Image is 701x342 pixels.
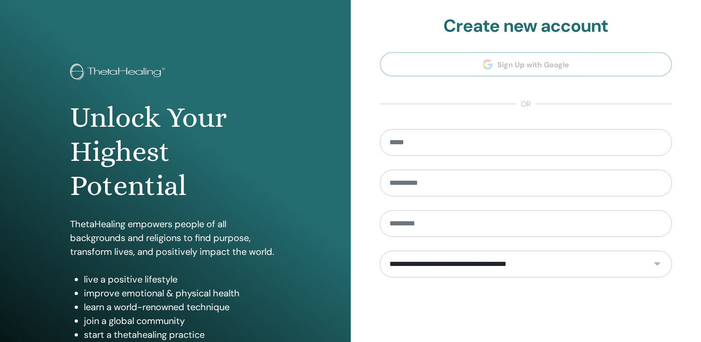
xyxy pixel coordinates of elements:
li: start a thetahealing practice [84,328,281,342]
h1: Unlock Your Highest Potential [70,100,281,203]
iframe: reCAPTCHA [456,291,596,327]
h2: Create new account [380,16,672,37]
li: live a positive lifestyle [84,272,281,286]
li: join a global community [84,314,281,328]
p: ThetaHealing empowers people of all backgrounds and religions to find purpose, transform lives, a... [70,217,281,259]
span: or [516,99,536,110]
li: learn a world-renowned technique [84,300,281,314]
li: improve emotional & physical health [84,286,281,300]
